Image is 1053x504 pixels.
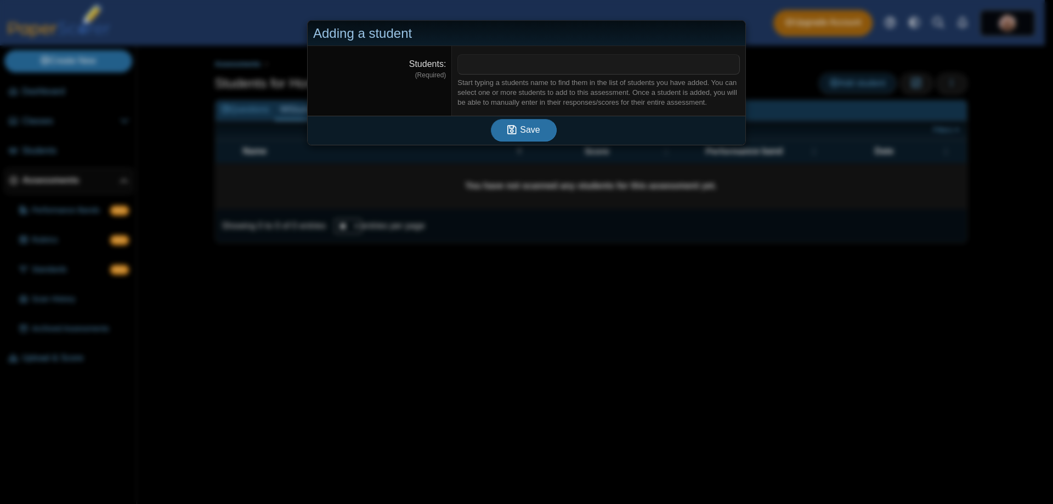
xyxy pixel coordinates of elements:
[409,59,446,69] label: Students
[491,119,557,141] button: Save
[520,125,540,134] span: Save
[313,71,446,80] dfn: (Required)
[723,24,740,43] a: Close
[457,54,740,74] tags: ​
[308,21,745,47] div: Adding a student
[457,78,740,108] div: Start typing a students name to find them in the list of students you have added. You can select ...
